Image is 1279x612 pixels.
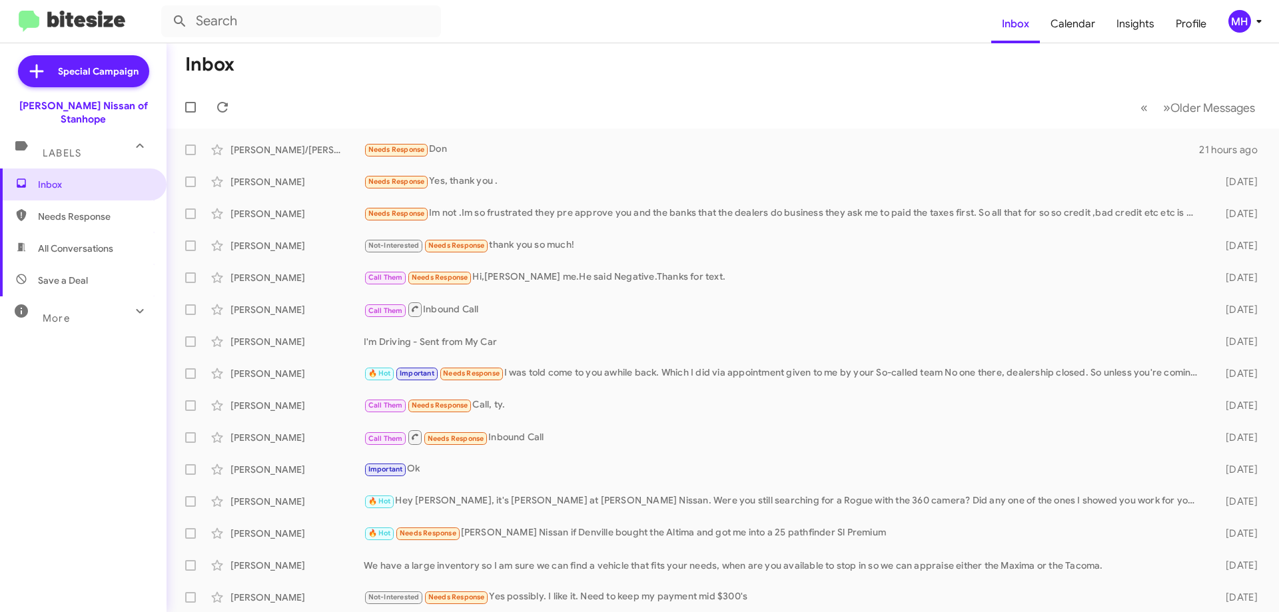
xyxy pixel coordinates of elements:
a: Inbox [991,5,1040,43]
div: [DATE] [1204,303,1268,316]
div: [DATE] [1204,207,1268,220]
div: Call, ty. [364,398,1204,413]
div: Im not .Im so frustrated they pre approve you and the banks that the dealers do business they ask... [364,206,1204,221]
div: [DATE] [1204,591,1268,604]
span: Needs Response [428,241,485,250]
span: Needs Response [412,273,468,282]
div: [PERSON_NAME] [230,239,364,252]
span: Save a Deal [38,274,88,287]
div: [DATE] [1204,175,1268,188]
div: [PERSON_NAME] [230,175,364,188]
div: 21 hours ago [1199,143,1268,156]
span: Call Them [368,434,403,443]
span: 🔥 Hot [368,497,391,505]
div: [PERSON_NAME] [230,303,364,316]
a: Profile [1165,5,1217,43]
div: Ok [364,461,1204,477]
div: [PERSON_NAME] [230,207,364,220]
div: [PERSON_NAME] [230,335,364,348]
span: Call Them [368,273,403,282]
div: [PERSON_NAME] [230,431,364,444]
button: Previous [1132,94,1156,121]
span: Not-Interested [368,241,420,250]
div: [PERSON_NAME] [230,367,364,380]
input: Search [161,5,441,37]
div: Inbound Call [364,301,1204,318]
div: [PERSON_NAME] [230,399,364,412]
div: [DATE] [1204,559,1268,572]
span: Needs Response [412,401,468,410]
div: [PERSON_NAME] [230,463,364,476]
div: thank you so much! [364,238,1204,253]
span: Needs Response [443,369,500,378]
span: 🔥 Hot [368,369,391,378]
div: [PERSON_NAME] [230,591,364,604]
span: « [1140,99,1148,116]
button: MH [1217,10,1264,33]
span: Older Messages [1170,101,1255,115]
span: Needs Response [368,209,425,218]
span: Needs Response [38,210,151,223]
span: 🔥 Hot [368,529,391,537]
div: [DATE] [1204,335,1268,348]
div: Don [364,142,1199,157]
div: I was told come to you awhile back. Which I did via appointment given to me by your So-called tea... [364,366,1204,381]
div: [DATE] [1204,495,1268,508]
div: Hi,[PERSON_NAME] me.He said Negative.Thanks for text. [364,270,1204,285]
span: Needs Response [400,529,456,537]
span: Needs Response [368,177,425,186]
h1: Inbox [185,54,234,75]
span: Not-Interested [368,593,420,601]
span: Important [368,465,403,473]
span: » [1163,99,1170,116]
span: Inbox [38,178,151,191]
button: Next [1155,94,1263,121]
span: Call Them [368,306,403,315]
div: [DATE] [1204,367,1268,380]
a: Calendar [1040,5,1106,43]
span: Needs Response [368,145,425,154]
div: Yes possibly. I like it. Need to keep my payment mid $300's [364,589,1204,605]
span: Needs Response [428,434,484,443]
span: Labels [43,147,81,159]
span: All Conversations [38,242,113,255]
div: I'm Driving - Sent from My Car [364,335,1204,348]
div: MH [1228,10,1251,33]
div: [PERSON_NAME] [230,495,364,508]
div: [DATE] [1204,399,1268,412]
div: [PERSON_NAME]/[PERSON_NAME] [230,143,364,156]
span: Important [400,369,434,378]
div: [DATE] [1204,271,1268,284]
div: [DATE] [1204,239,1268,252]
div: [PERSON_NAME] [230,527,364,540]
div: [PERSON_NAME] Nissan if Denville bought the Altima and got me into a 25 pathfinder Sl Premium [364,525,1204,541]
div: [PERSON_NAME] [230,559,364,572]
div: [PERSON_NAME] [230,271,364,284]
a: Insights [1106,5,1165,43]
div: Inbound Call [364,429,1204,446]
a: Special Campaign [18,55,149,87]
div: [DATE] [1204,431,1268,444]
nav: Page navigation example [1133,94,1263,121]
span: Special Campaign [58,65,139,78]
div: [DATE] [1204,463,1268,476]
div: Hey [PERSON_NAME], it's [PERSON_NAME] at [PERSON_NAME] Nissan. Were you still searching for a Rog... [364,493,1204,509]
div: Yes, thank you . [364,174,1204,189]
span: Needs Response [428,593,485,601]
div: We have a large inventory so I am sure we can find a vehicle that fits your needs, when are you a... [364,559,1204,572]
span: More [43,312,70,324]
div: [DATE] [1204,527,1268,540]
span: Call Them [368,401,403,410]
